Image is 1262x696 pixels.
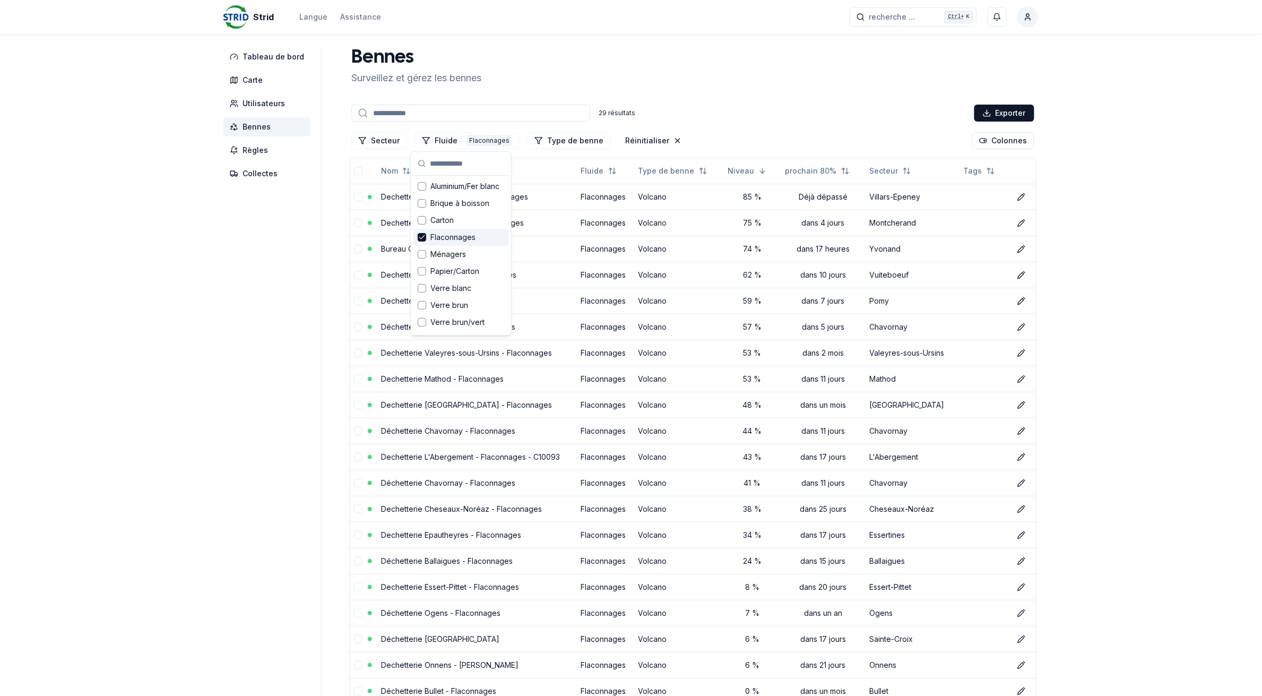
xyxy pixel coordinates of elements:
[866,262,960,288] td: Vuiteboeuf
[381,660,518,669] a: Dechetterie Onnens - [PERSON_NAME]
[785,348,861,358] div: dans 2 mois
[354,375,362,383] button: select-row
[354,635,362,643] button: select-row
[381,478,515,487] a: Déchetterie Chavornay - Flaconnages
[866,600,960,626] td: Ogens
[634,444,724,470] td: Volcano
[785,504,861,514] div: dans 25 jours
[299,11,327,23] button: Langue
[721,162,773,179] button: Sorted descending. Click to sort ascending.
[728,218,777,228] div: 75 %
[381,374,504,383] a: Dechetterie Mathod - Flaconnages
[243,51,304,62] span: Tableau de bord
[581,166,604,176] span: Fluide
[381,218,524,227] a: Dechetterie Montcherand - Flaconnages
[785,660,861,671] div: dans 21 jours
[866,366,960,392] td: Mathod
[728,348,777,358] div: 53 %
[381,166,398,176] span: Nom
[866,652,960,678] td: Onnens
[381,582,519,591] a: Dechetterie Essert-Pittet - Flaconnages
[728,400,777,410] div: 48 %
[354,505,362,513] button: select-row
[863,162,918,179] button: Not sorted. Click to sort ascending.
[785,400,861,410] div: dans un mois
[577,262,634,288] td: Flaconnages
[354,401,362,409] button: select-row
[785,270,861,280] div: dans 10 jours
[381,192,528,201] a: Dechetterie Villars-Epeney - Flaconnages
[785,608,861,618] div: dans un an
[634,210,724,236] td: Volcano
[634,600,724,626] td: Volcano
[354,427,362,435] button: select-row
[430,181,499,192] span: Aluminium/Fer blanc
[223,47,315,66] a: Tableau de bord
[253,11,274,23] span: Strid
[381,634,499,643] a: Déchetterie [GEOGRAPHIC_DATA]
[381,296,497,305] a: Dechetterie Pomy - Flaconnages
[577,392,634,418] td: Flaconnages
[866,288,960,314] td: Pomy
[577,470,634,496] td: Flaconnages
[577,210,634,236] td: Flaconnages
[354,245,362,253] button: select-row
[381,608,500,617] a: Déchetterie Ogens - Flaconnages
[354,167,362,175] button: select-all
[243,122,271,132] span: Bennes
[785,556,861,566] div: dans 15 jours
[634,262,724,288] td: Volcano
[351,71,481,85] p: Surveillez et gérez les bennes
[577,626,634,652] td: Flaconnages
[577,652,634,678] td: Flaconnages
[728,504,777,514] div: 38 %
[728,634,777,645] div: 6 %
[785,244,861,254] div: dans 17 heures
[634,626,724,652] td: Volcano
[866,496,960,522] td: Cheseaux-Noréaz
[619,132,688,149] button: Réinitialiser les filtres
[354,193,362,201] button: select-row
[381,348,552,357] a: Dechetterie Valeyres-sous-Ursins - Flaconnages
[728,296,777,306] div: 59 %
[577,548,634,574] td: Flaconnages
[351,47,481,68] h1: Bennes
[866,522,960,548] td: Essertines
[785,218,861,228] div: dans 4 jours
[430,300,468,311] span: Verre brun
[381,270,516,279] a: Dechetterie Vuiteboeuf - Flaconnages
[577,184,634,210] td: Flaconnages
[728,660,777,671] div: 6 %
[728,244,777,254] div: 74 %
[243,168,278,179] span: Collectes
[430,283,471,294] span: Verre blanc
[866,210,960,236] td: Montcherand
[974,105,1034,122] button: Exporter
[223,141,315,160] a: Règles
[634,314,724,340] td: Volcano
[634,652,724,678] td: Volcano
[381,426,515,435] a: Déchetterie Chavornay - Flaconnages
[866,392,960,418] td: [GEOGRAPHIC_DATA]
[728,582,777,592] div: 8 %
[850,7,977,27] button: recherche ...Ctrl+K
[785,530,861,540] div: dans 17 jours
[354,349,362,357] button: select-row
[223,4,249,30] img: Strid Logo
[223,117,315,136] a: Bennes
[728,530,777,540] div: 34 %
[577,288,634,314] td: Flaconnages
[577,340,634,366] td: Flaconnages
[728,270,777,280] div: 62 %
[577,314,634,340] td: Flaconnages
[866,574,960,600] td: Essert-Pittet
[577,366,634,392] td: Flaconnages
[869,12,915,22] span: recherche ...
[415,132,519,149] button: Filtrer les lignes
[354,531,362,539] button: select-row
[577,600,634,626] td: Flaconnages
[728,608,777,618] div: 7 %
[728,478,777,488] div: 41 %
[866,548,960,574] td: Ballaigues
[634,548,724,574] td: Volcano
